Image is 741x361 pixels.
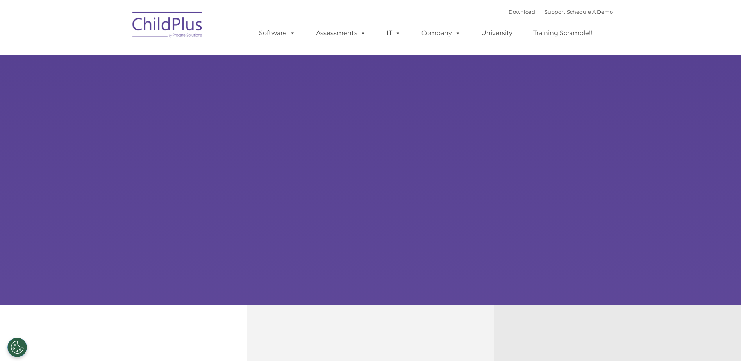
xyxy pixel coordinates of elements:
[473,25,520,41] a: University
[509,9,613,15] font: |
[414,25,468,41] a: Company
[7,338,27,357] button: Cookies Settings
[545,9,565,15] a: Support
[567,9,613,15] a: Schedule A Demo
[379,25,409,41] a: IT
[129,6,207,45] img: ChildPlus by Procare Solutions
[251,25,303,41] a: Software
[509,9,535,15] a: Download
[525,25,600,41] a: Training Scramble!!
[308,25,374,41] a: Assessments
